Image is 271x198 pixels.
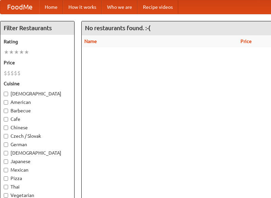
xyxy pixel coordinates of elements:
a: Home [39,0,63,14]
label: Japanese [4,158,71,165]
li: ★ [14,48,19,56]
a: Recipe videos [138,0,178,14]
a: Who we are [102,0,138,14]
a: Name [84,39,97,44]
li: $ [14,69,17,77]
input: Japanese [4,159,8,164]
label: Barbecue [4,107,71,114]
li: ★ [19,48,24,56]
label: [DEMOGRAPHIC_DATA] [4,150,71,156]
input: Chinese [4,126,8,130]
li: ★ [4,48,9,56]
label: German [4,141,71,148]
input: Mexican [4,168,8,172]
input: Cafe [4,117,8,122]
a: FoodMe [0,0,39,14]
h5: Cuisine [4,80,71,87]
a: Price [241,39,252,44]
li: $ [17,69,21,77]
li: $ [11,69,14,77]
input: [DEMOGRAPHIC_DATA] [4,151,8,155]
input: American [4,100,8,105]
input: Vegetarian [4,193,8,198]
input: Pizza [4,176,8,181]
input: Thai [4,185,8,189]
a: How it works [63,0,102,14]
input: German [4,142,8,147]
h5: Price [4,59,71,66]
label: [DEMOGRAPHIC_DATA] [4,90,71,97]
li: ★ [9,48,14,56]
input: Czech / Slovak [4,134,8,138]
label: Chinese [4,124,71,131]
li: $ [4,69,7,77]
h5: Rating [4,38,71,45]
label: Pizza [4,175,71,182]
li: ★ [24,48,29,56]
li: $ [7,69,11,77]
ng-pluralize: No restaurants found. :-( [85,25,150,31]
h4: Filter Restaurants [0,21,74,35]
input: [DEMOGRAPHIC_DATA] [4,92,8,96]
input: Barbecue [4,109,8,113]
label: Mexican [4,167,71,173]
label: Czech / Slovak [4,133,71,139]
label: American [4,99,71,106]
label: Thai [4,183,71,190]
label: Cafe [4,116,71,123]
